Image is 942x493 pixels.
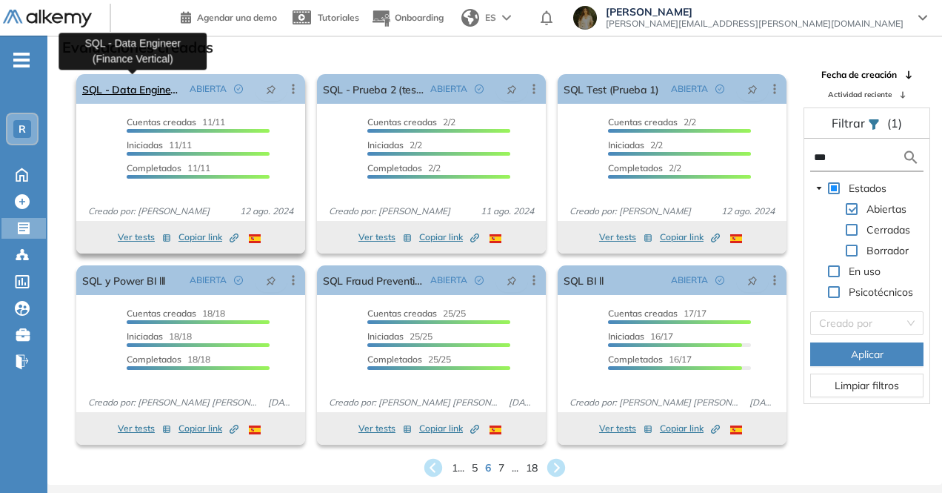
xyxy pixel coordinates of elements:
[358,228,412,246] button: Ver tests
[318,12,359,23] span: Tutoriales
[323,74,424,104] a: SQL - Prueba 2 (test interno)
[127,139,163,150] span: Iniciadas
[367,331,432,342] span: 25/25
[59,33,207,70] div: SQL - Data Engineer (Finance Vertical)
[810,374,923,397] button: Limpiar filtros
[564,396,744,409] span: Creado por: [PERSON_NAME] [PERSON_NAME]
[249,426,261,434] img: ESP
[606,6,903,18] span: [PERSON_NAME]
[526,460,538,476] span: 18
[461,9,479,27] img: world
[608,162,681,173] span: 2/2
[835,377,899,394] span: Limpiar filtros
[608,162,663,173] span: Completados
[660,420,720,437] button: Copiar link
[127,116,196,128] span: Cuentas creadas
[127,139,192,150] span: 11/11
[430,82,467,96] span: ABIERTA
[866,223,910,236] span: Cerradas
[367,162,422,173] span: Completados
[507,83,517,95] span: pushpin
[367,162,441,173] span: 2/2
[475,276,484,285] span: check-circle
[475,205,540,218] span: 11 ago. 2024
[127,162,210,173] span: 11/11
[887,114,902,132] span: (1)
[371,2,444,34] button: Onboarding
[127,331,192,342] span: 18/18
[849,182,886,195] span: Estados
[234,205,299,218] span: 12 ago. 2024
[323,265,424,295] a: SQL Fraud Prevention Analyst
[323,205,456,218] span: Creado por: [PERSON_NAME]
[660,228,720,246] button: Copiar link
[178,228,238,246] button: Copiar link
[821,68,897,82] span: Fecha de creación
[367,308,437,319] span: Cuentas creadas
[736,268,769,292] button: pushpin
[3,10,92,28] img: Logo
[863,200,909,218] span: Abiertas
[744,396,781,409] span: [DATE]
[846,283,916,301] span: Psicotécnicos
[902,148,920,167] img: search icon
[849,285,913,299] span: Psicotécnicos
[475,85,484,93] span: check-circle
[127,354,181,365] span: Completados
[715,85,724,93] span: check-circle
[82,205,216,218] span: Creado por: [PERSON_NAME]
[608,308,678,319] span: Cuentas creadas
[608,308,706,319] span: 17/17
[599,228,652,246] button: Ver tests
[367,308,466,319] span: 25/25
[234,276,243,285] span: check-circle
[485,460,491,476] span: 6
[118,420,171,437] button: Ver tests
[13,59,30,62] i: -
[127,308,225,319] span: 18/18
[181,7,277,25] a: Agendar una demo
[495,77,528,101] button: pushpin
[866,202,906,216] span: Abiertas
[606,18,903,30] span: [PERSON_NAME][EMAIL_ADDRESS][PERSON_NAME][DOMAIN_NAME]
[234,85,243,93] span: check-circle
[485,11,496,24] span: ES
[608,331,644,342] span: Iniciadas
[127,116,225,128] span: 11/11
[863,221,913,239] span: Cerradas
[660,231,720,244] span: Copiar link
[564,265,604,295] a: SQL BI ll
[747,83,758,95] span: pushpin
[197,12,277,23] span: Agendar una demo
[367,354,422,365] span: Completados
[599,420,652,437] button: Ver tests
[127,354,210,365] span: 18/18
[178,231,238,244] span: Copiar link
[490,426,501,434] img: ESP
[846,179,889,197] span: Estados
[419,228,479,246] button: Copiar link
[832,116,868,130] span: Filtrar
[608,331,673,342] span: 16/17
[82,265,165,295] a: SQL y Power BI lll
[419,420,479,437] button: Copiar link
[118,228,171,246] button: Ver tests
[19,123,26,135] span: R
[608,139,644,150] span: Iniciadas
[367,116,455,128] span: 2/2
[190,274,227,287] span: ABIERTA
[730,426,742,434] img: ESP
[828,89,892,100] span: Actividad reciente
[502,15,511,21] img: arrow
[507,274,517,286] span: pushpin
[846,262,883,280] span: En uso
[127,331,163,342] span: Iniciadas
[608,354,663,365] span: Completados
[715,205,781,218] span: 12 ago. 2024
[323,396,503,409] span: Creado por: [PERSON_NAME] [PERSON_NAME]
[419,422,479,435] span: Copiar link
[747,274,758,286] span: pushpin
[671,274,708,287] span: ABIERTA
[127,162,181,173] span: Completados
[266,83,276,95] span: pushpin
